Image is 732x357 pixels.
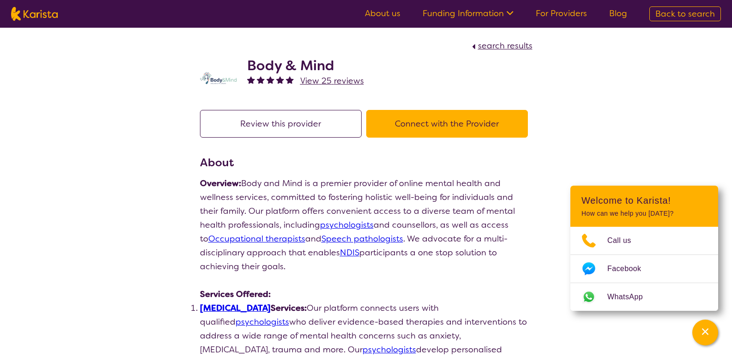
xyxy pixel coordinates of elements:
span: Back to search [655,8,715,19]
a: Blog [609,8,627,19]
img: fullstar [266,76,274,84]
h3: About [200,154,532,171]
a: psychologists [236,316,289,327]
p: How can we help you [DATE]? [581,210,707,218]
a: Occupational therapists [208,233,305,244]
a: psychologists [363,344,416,355]
img: qmpolprhjdhzpcuekzqg.svg [200,72,237,84]
a: For Providers [536,8,587,19]
span: View 25 reviews [300,75,364,86]
a: About us [365,8,400,19]
span: Facebook [607,262,652,276]
div: Channel Menu [570,186,718,311]
a: Review this provider [200,118,366,129]
a: Speech pathologists [321,233,403,244]
span: Call us [607,234,642,248]
a: Connect with the Provider [366,118,532,129]
a: View 25 reviews [300,74,364,88]
span: search results [478,40,532,51]
span: WhatsApp [607,290,654,304]
a: Back to search [649,6,721,21]
a: NDIS [340,247,359,258]
button: Connect with the Provider [366,110,528,138]
a: Web link opens in a new tab. [570,283,718,311]
a: psychologists [320,219,374,230]
img: fullstar [276,76,284,84]
a: search results [470,40,532,51]
p: Body and Mind is a premier provider of online mental health and wellness services, committed to f... [200,176,532,273]
a: Funding Information [423,8,514,19]
ul: Choose channel [570,227,718,311]
button: Channel Menu [692,320,718,345]
h2: Body & Mind [247,57,364,74]
strong: Services: [200,303,307,314]
button: Review this provider [200,110,362,138]
img: Karista logo [11,7,58,21]
h2: Welcome to Karista! [581,195,707,206]
strong: Overview: [200,178,241,189]
img: fullstar [286,76,294,84]
strong: Services Offered: [200,289,271,300]
img: fullstar [247,76,255,84]
a: [MEDICAL_DATA] [200,303,271,314]
img: fullstar [257,76,265,84]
